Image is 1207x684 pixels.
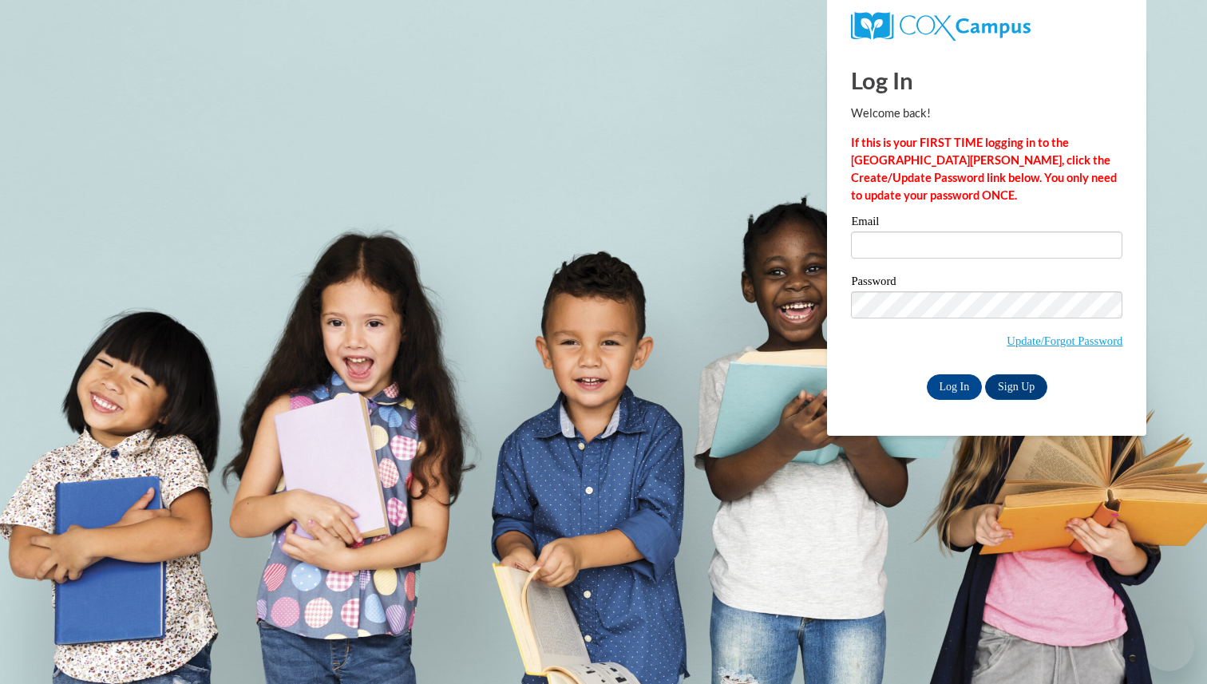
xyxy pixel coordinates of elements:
input: Log In [927,374,983,400]
label: Email [851,215,1122,231]
label: Password [851,275,1122,291]
a: Update/Forgot Password [1007,334,1122,347]
iframe: Button to launch messaging window [1143,620,1194,671]
strong: If this is your FIRST TIME logging in to the [GEOGRAPHIC_DATA][PERSON_NAME], click the Create/Upd... [851,136,1117,202]
img: COX Campus [851,12,1030,41]
p: Welcome back! [851,105,1122,122]
a: Sign Up [985,374,1047,400]
h1: Log In [851,64,1122,97]
a: COX Campus [851,12,1122,41]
